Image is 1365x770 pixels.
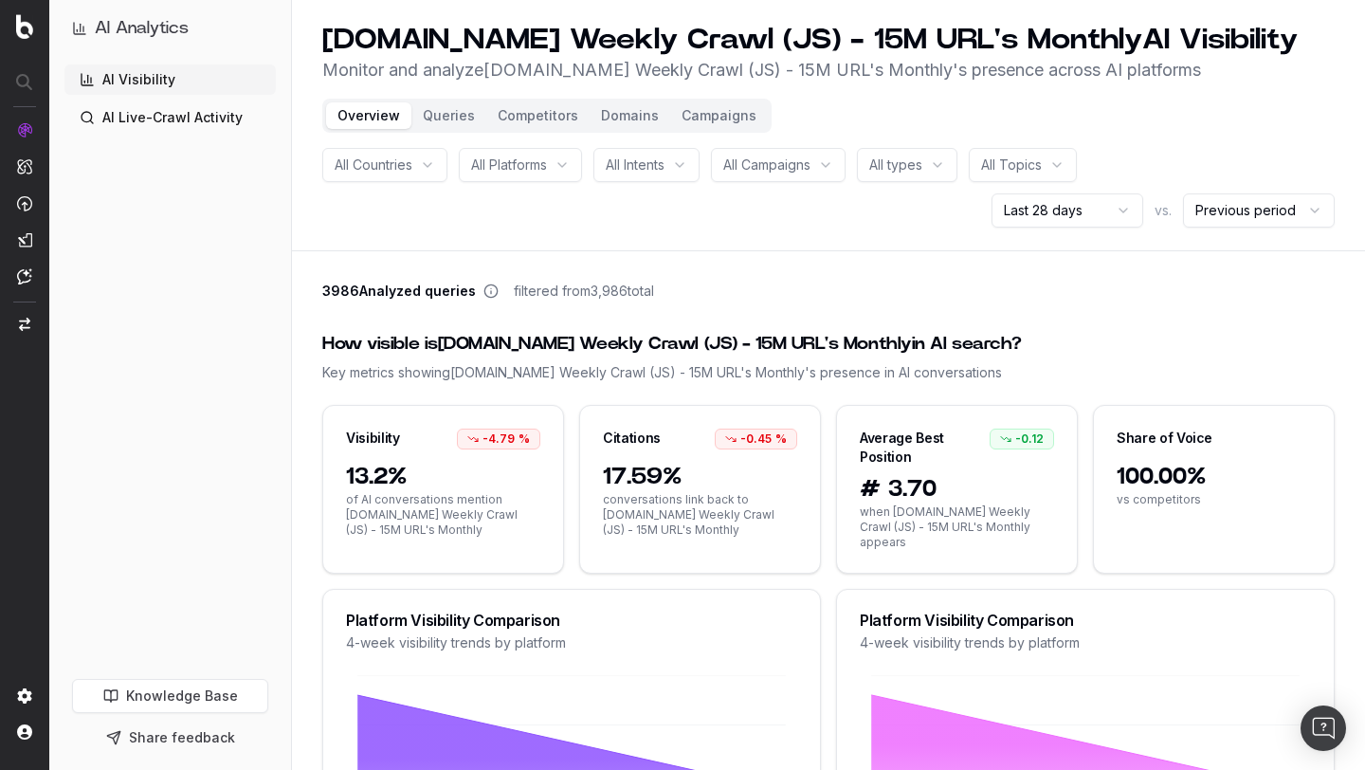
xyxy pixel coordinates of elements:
[603,492,797,538] span: conversations link back to [DOMAIN_NAME] Weekly Crawl (JS) - 15M URL's Monthly
[346,462,540,492] span: 13.2%
[860,633,1311,652] div: 4-week visibility trends by platform
[990,429,1054,449] div: -0.12
[322,23,1298,57] h1: [DOMAIN_NAME] Weekly Crawl (JS) - 15M URL's Monthly AI Visibility
[322,331,1335,357] div: How visible is [DOMAIN_NAME] Weekly Crawl (JS) - 15M URL's Monthly in AI search?
[590,102,670,129] button: Domains
[346,613,797,628] div: Platform Visibility Comparison
[17,688,32,704] img: Setting
[860,504,1054,550] span: when [DOMAIN_NAME] Weekly Crawl (JS) - 15M URL's Monthly appears
[95,15,189,42] h1: AI Analytics
[346,492,540,538] span: of AI conversations mention [DOMAIN_NAME] Weekly Crawl (JS) - 15M URL's Monthly
[860,429,990,467] div: Average Best Position
[860,474,1054,504] span: # 3.70
[606,156,664,174] span: All Intents
[72,15,268,42] button: AI Analytics
[603,429,661,448] div: Citations
[486,102,590,129] button: Competitors
[519,431,530,447] span: %
[16,14,33,39] img: Botify logo
[17,158,32,174] img: Intelligence
[603,462,797,492] span: 17.59%
[64,64,276,95] a: AI Visibility
[471,156,547,174] span: All Platforms
[715,429,797,449] div: -0.45
[1117,429,1212,448] div: Share of Voice
[322,282,476,301] span: 3986 Analyzed queries
[72,721,268,755] button: Share feedback
[17,232,32,247] img: Studio
[860,613,1311,628] div: Platform Visibility Comparison
[723,156,810,174] span: All Campaigns
[19,318,30,331] img: Switch project
[1117,492,1311,507] span: vs competitors
[1301,706,1346,751] div: Open Intercom Messenger
[411,102,486,129] button: Queries
[322,57,1298,83] p: Monitor and analyze [DOMAIN_NAME] Weekly Crawl (JS) - 15M URL's Monthly 's presence across AI pla...
[346,429,400,448] div: Visibility
[17,268,32,284] img: Assist
[457,429,540,449] div: -4.79
[1117,462,1311,492] span: 100.00%
[64,102,276,133] a: AI Live-Crawl Activity
[17,195,32,211] img: Activation
[514,282,654,301] span: filtered from 3,986 total
[17,724,32,740] img: My account
[335,156,412,174] span: All Countries
[346,633,797,652] div: 4-week visibility trends by platform
[670,102,768,129] button: Campaigns
[17,122,32,137] img: Analytics
[1155,201,1172,220] span: vs.
[72,679,268,713] a: Knowledge Base
[981,156,1042,174] span: All Topics
[326,102,411,129] button: Overview
[322,363,1335,382] div: Key metrics showing [DOMAIN_NAME] Weekly Crawl (JS) - 15M URL's Monthly 's presence in AI convers...
[775,431,787,447] span: %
